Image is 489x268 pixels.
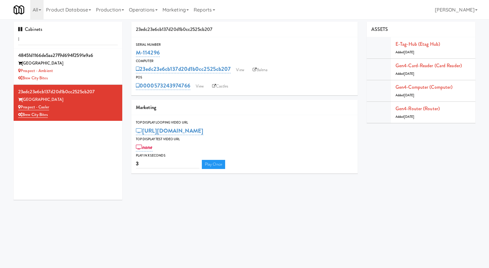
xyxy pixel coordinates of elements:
div: Serial Number [136,42,353,48]
a: Gen4-computer (Computer) [395,84,452,91]
a: Gen4-router (Router) [395,105,440,112]
div: Play in X seconds [136,153,353,159]
a: 23edc23e6cb137d20d1b0cc2525cb207 [136,65,231,73]
a: Prospect - Cooler [18,104,49,110]
a: View [193,82,207,91]
a: Castles [209,82,231,91]
a: M-114296 [136,48,160,57]
span: Added [395,71,414,76]
div: 48451d1166de5aa27f9d694f2591e9a6 [18,51,118,60]
div: POS [136,74,353,81]
a: Gen4-card-reader (Card Reader) [395,62,462,69]
a: none [136,143,153,151]
div: [GEOGRAPHIC_DATA] [18,60,118,67]
a: Brew City Bites [18,75,48,81]
a: View [233,65,247,74]
span: Added [395,50,414,55]
div: Computer [136,58,353,64]
span: Added [395,114,414,119]
span: [DATE] [404,93,415,98]
div: 23edc23e6cb137d20d1b0cc2525cb207 [18,87,118,96]
a: Brew City Bites [18,112,48,118]
li: 23edc23e6cb137d20d1b0cc2525cb207[GEOGRAPHIC_DATA] Prospect - CoolerBrew City Bites [14,85,122,121]
span: [DATE] [404,50,415,55]
span: Cabinets [18,26,42,33]
a: [URL][DOMAIN_NAME] [136,127,203,135]
span: Added [395,93,414,98]
span: [DATE] [404,114,415,119]
a: Prospect - Ambient [18,68,53,74]
a: Play Once [202,160,225,169]
span: ASSETS [371,26,388,33]
span: [DATE] [404,71,415,76]
li: 48451d1166de5aa27f9d694f2591e9a6[GEOGRAPHIC_DATA] Prospect - AmbientBrew City Bites [14,48,122,85]
a: 0000573243974766 [136,81,190,90]
div: [GEOGRAPHIC_DATA] [18,96,118,104]
a: E-tag-hub (Etag Hub) [395,41,440,48]
a: Balena [250,65,271,74]
div: Top Display Looping Video Url [136,120,353,126]
img: Micromart [14,5,24,15]
input: Search cabinets [18,34,118,45]
div: 23edc23e6cb137d20d1b0cc2525cb207 [131,22,358,37]
div: Top Display Test Video Url [136,136,353,142]
span: Marketing [136,104,156,111]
